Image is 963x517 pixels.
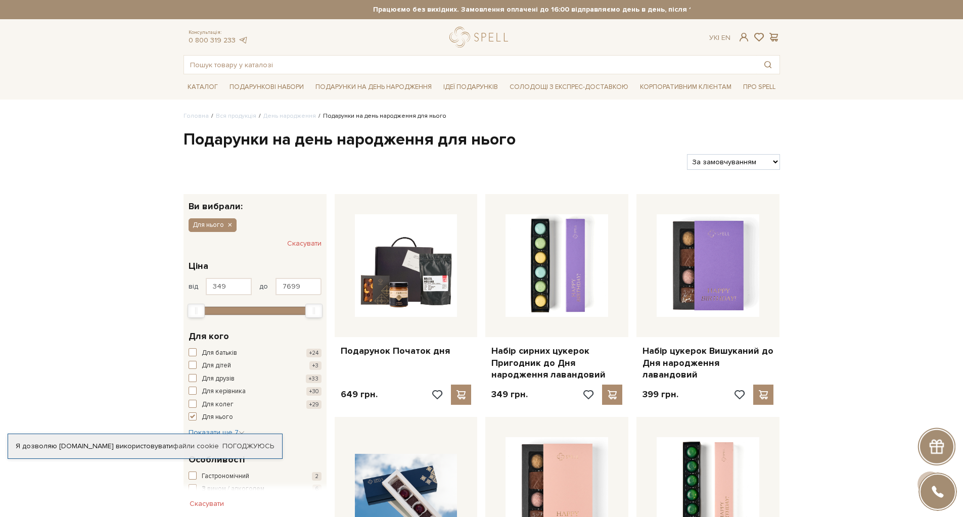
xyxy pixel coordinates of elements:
p: 349 грн. [491,389,528,400]
span: Подарункові набори [225,79,308,95]
input: Ціна [206,278,252,295]
span: З вином / алкоголем [202,484,264,494]
button: Для дітей +3 [189,361,322,371]
a: День народження [263,112,316,120]
span: +33 [306,374,322,383]
span: від [189,282,198,291]
span: Для нього [193,220,224,229]
div: Max [305,304,323,318]
div: Ук [709,33,730,42]
p: 399 грн. [643,389,678,400]
li: Подарунки на день народження для нього [316,112,446,121]
span: Показати ще 7 [189,428,245,437]
a: Солодощі з експрес-доставкою [506,78,632,96]
a: Набір цукерок Вишуканий до Дня народження лавандовий [643,345,773,381]
span: Для нього [202,412,233,422]
span: Для друзів [202,374,235,384]
span: +3 [309,361,322,370]
a: Подарунок Початок дня [341,345,472,357]
p: 649 грн. [341,389,378,400]
h1: Подарунки на день народження для нього [184,129,780,151]
button: Для керівника +30 [189,387,322,397]
a: Вся продукція [216,112,256,120]
button: Показати ще 7 [189,428,245,438]
span: Подарунки на День народження [311,79,436,95]
span: Для батьків [202,348,237,358]
button: Для нього [189,412,322,422]
button: Скасувати [184,496,230,512]
button: Для батьків +24 [189,348,322,358]
button: Пошук товару у каталозі [756,56,779,74]
button: Для нього [189,218,237,231]
span: Консультація: [189,29,248,36]
span: +30 [306,387,322,396]
strong: Працюємо без вихідних. Замовлення оплачені до 16:00 відправляємо день в день, після 16:00 - насту... [273,5,869,14]
input: Ціна [276,278,322,295]
span: +29 [306,400,322,409]
span: | [718,33,719,42]
a: Погоджуюсь [222,442,274,451]
span: Каталог [184,79,222,95]
span: 6 [312,485,322,493]
button: З вином / алкоголем 6 [189,484,322,494]
span: Для колег [202,400,234,410]
span: Особливості [189,453,245,466]
button: Для колег +29 [189,400,322,410]
span: Гастрономічний [202,472,249,482]
span: Ідеї подарунків [439,79,502,95]
div: Min [188,304,205,318]
span: 2 [312,472,322,481]
span: Для дітей [202,361,231,371]
span: +24 [306,349,322,357]
span: Про Spell [739,79,779,95]
button: Гастрономічний 2 [189,472,322,482]
span: Ціна [189,259,208,273]
a: Головна [184,112,209,120]
span: до [259,282,268,291]
button: Для друзів +33 [189,374,322,384]
a: 0 800 319 233 [189,36,236,44]
a: Корпоративним клієнтам [636,78,736,96]
button: Скасувати [287,236,322,252]
a: logo [449,27,513,48]
span: Для керівника [202,387,246,397]
span: Для кого [189,330,229,343]
input: Пошук товару у каталозі [184,56,756,74]
a: telegram [238,36,248,44]
div: Я дозволяю [DOMAIN_NAME] використовувати [8,442,282,451]
a: Набір сирних цукерок Пригодник до Дня народження лавандовий [491,345,622,381]
a: файли cookie [173,442,219,450]
a: En [721,33,730,42]
div: Ви вибрали: [184,194,327,211]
